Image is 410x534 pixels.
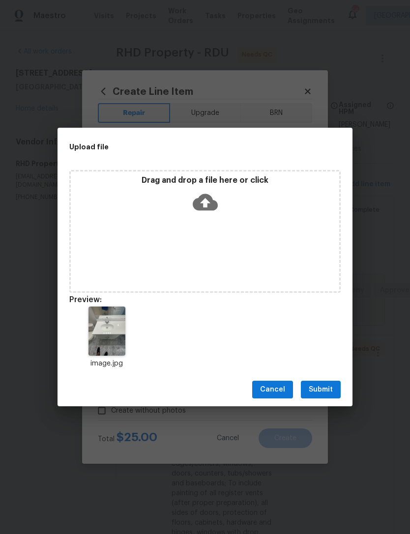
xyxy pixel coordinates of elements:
img: 9k= [88,307,125,356]
button: Submit [301,381,341,399]
h2: Upload file [69,141,296,152]
p: image.jpg [69,359,144,369]
span: Submit [309,384,333,396]
p: Drag and drop a file here or click [71,175,339,186]
button: Cancel [252,381,293,399]
span: Cancel [260,384,285,396]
